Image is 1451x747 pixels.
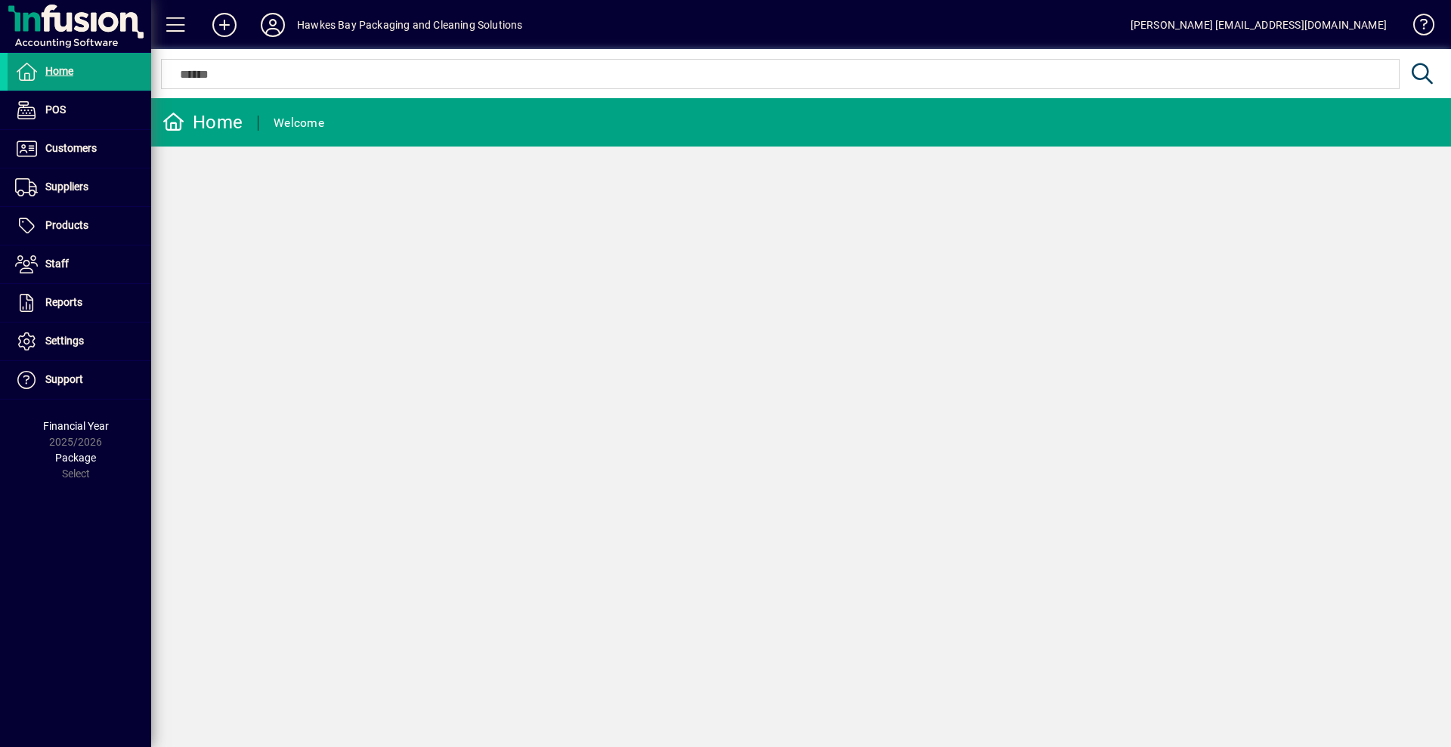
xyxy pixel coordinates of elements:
[45,219,88,231] span: Products
[45,65,73,77] span: Home
[55,452,96,464] span: Package
[43,420,109,432] span: Financial Year
[297,13,523,37] div: Hawkes Bay Packaging and Cleaning Solutions
[1402,3,1432,52] a: Knowledge Base
[45,181,88,193] span: Suppliers
[45,296,82,308] span: Reports
[8,91,151,129] a: POS
[45,142,97,154] span: Customers
[45,258,69,270] span: Staff
[200,11,249,39] button: Add
[8,284,151,322] a: Reports
[8,361,151,399] a: Support
[8,323,151,360] a: Settings
[8,207,151,245] a: Products
[1131,13,1387,37] div: [PERSON_NAME] [EMAIL_ADDRESS][DOMAIN_NAME]
[274,111,324,135] div: Welcome
[45,373,83,385] span: Support
[8,130,151,168] a: Customers
[162,110,243,134] div: Home
[8,245,151,283] a: Staff
[45,103,66,116] span: POS
[249,11,297,39] button: Profile
[45,335,84,347] span: Settings
[8,168,151,206] a: Suppliers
